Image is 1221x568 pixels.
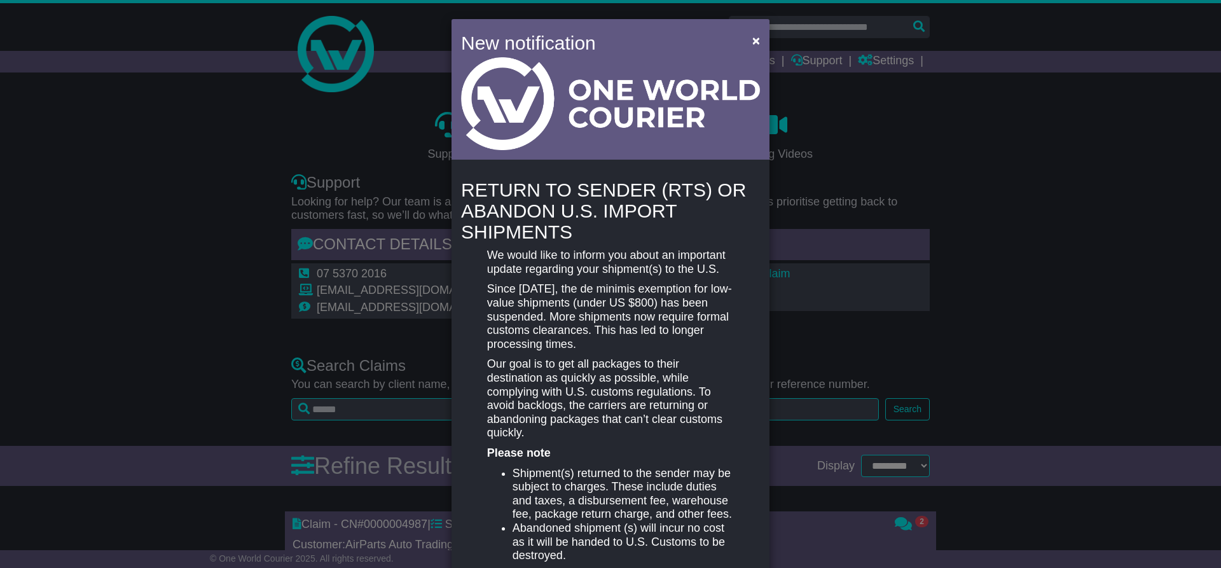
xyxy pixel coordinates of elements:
[461,179,760,242] h4: RETURN TO SENDER (RTS) OR ABANDON U.S. IMPORT SHIPMENTS
[461,29,734,57] h4: New notification
[487,447,551,459] strong: Please note
[461,57,760,150] img: Light
[487,282,734,351] p: Since [DATE], the de minimis exemption for low-value shipments (under US $800) has been suspended...
[513,522,734,563] li: Abandoned shipment (s) will incur no cost as it will be handed to U.S. Customs to be destroyed.
[487,249,734,276] p: We would like to inform you about an important update regarding your shipment(s) to the U.S.
[746,27,766,53] button: Close
[513,467,734,522] li: Shipment(s) returned to the sender may be subject to charges. These include duties and taxes, a d...
[487,357,734,440] p: Our goal is to get all packages to their destination as quickly as possible, while complying with...
[752,33,760,48] span: ×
